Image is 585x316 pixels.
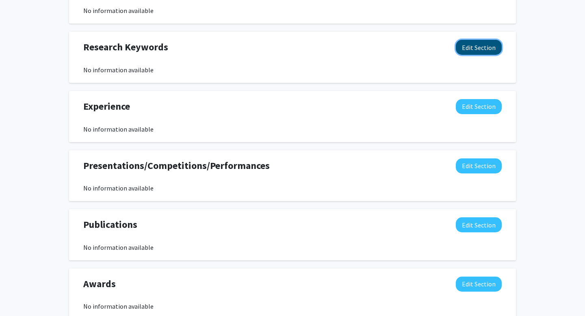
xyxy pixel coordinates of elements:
div: No information available [83,301,502,311]
div: No information available [83,124,502,134]
span: Publications [83,217,137,232]
span: Awards [83,277,116,291]
button: Edit Research Keywords [456,40,502,55]
div: No information available [83,65,502,75]
div: No information available [83,183,502,193]
span: Research Keywords [83,40,168,54]
iframe: Chat [6,279,35,310]
button: Edit Presentations/Competitions/Performances [456,158,502,173]
button: Edit Publications [456,217,502,232]
button: Edit Awards [456,277,502,292]
div: No information available [83,242,502,252]
div: No information available [83,6,502,15]
span: Presentations/Competitions/Performances [83,158,270,173]
span: Experience [83,99,130,114]
button: Edit Experience [456,99,502,114]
